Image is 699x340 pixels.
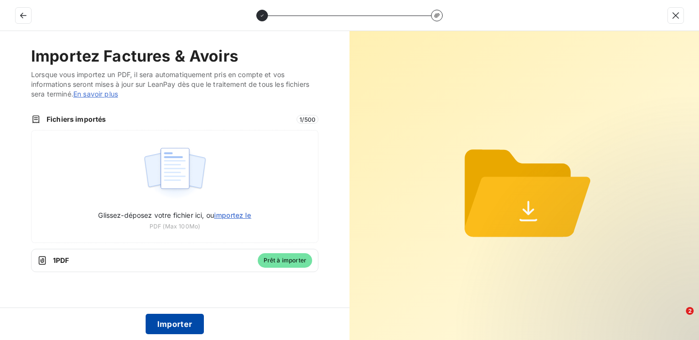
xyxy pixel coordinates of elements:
[258,253,312,268] span: Prêt à importer
[214,211,251,219] span: importez le
[47,114,291,124] span: Fichiers importés
[98,211,251,219] span: Glissez-déposez votre fichier ici, ou
[146,314,204,334] button: Importer
[31,47,318,66] h2: Importez Factures & Avoirs
[666,307,689,330] iframe: Intercom live chat
[297,115,318,124] span: 1 / 500
[150,222,200,231] span: PDF (Max 100Mo)
[53,256,252,265] span: 1 PDF
[143,142,207,204] img: illustration
[505,246,699,314] iframe: Intercom notifications message
[686,307,694,315] span: 2
[31,70,318,99] span: Lorsque vous importez un PDF, il sera automatiquement pris en compte et vos informations seront m...
[73,90,118,98] a: En savoir plus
